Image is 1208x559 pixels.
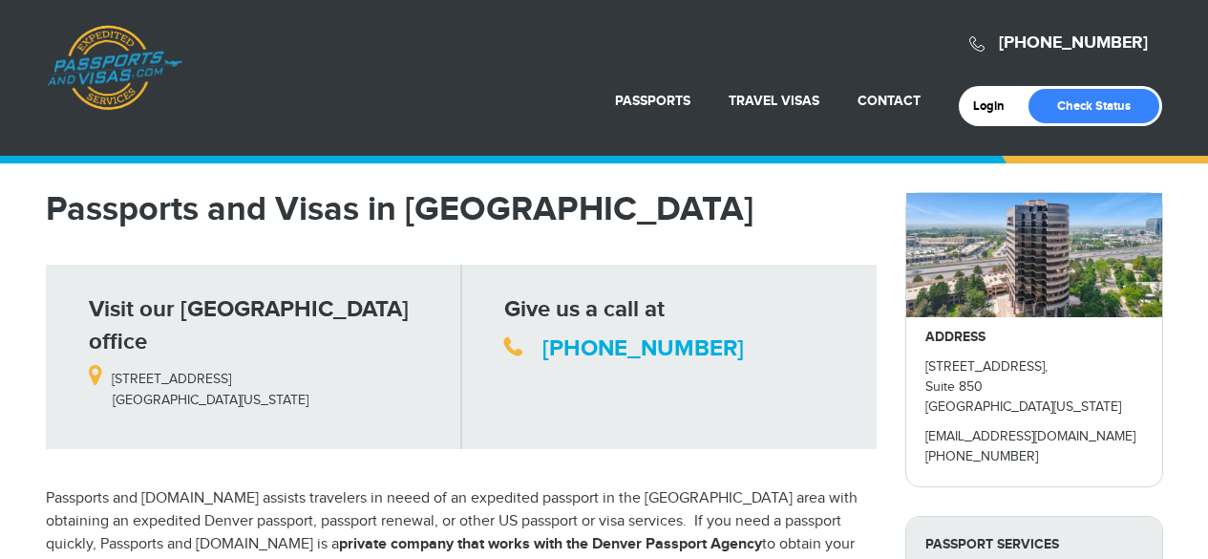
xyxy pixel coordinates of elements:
strong: private company that works with the Denver Passport Agency [339,535,762,553]
a: [PHONE_NUMBER] [999,32,1148,54]
a: Passports & [DOMAIN_NAME] [47,25,182,111]
p: [STREET_ADDRESS] [GEOGRAPHIC_DATA][US_STATE] [89,358,447,410]
strong: ADDRESS [925,329,985,345]
a: [EMAIL_ADDRESS][DOMAIN_NAME] [925,429,1135,444]
img: passportsandvisas_denver_5251_dtc_parkway_-_28de80_-_029b8f063c7946511503b0bb3931d518761db640.jpg [906,193,1162,317]
a: Contact [858,93,921,109]
a: Passports [615,93,690,109]
strong: Visit our [GEOGRAPHIC_DATA] office [89,295,409,355]
p: [PHONE_NUMBER] [925,447,1143,467]
strong: Give us a call at [504,295,665,323]
a: Travel Visas [729,93,819,109]
a: [PHONE_NUMBER] [542,334,744,362]
a: Login [973,98,1018,114]
a: Check Status [1028,89,1159,123]
h1: Passports and Visas in [GEOGRAPHIC_DATA] [46,192,877,226]
p: [STREET_ADDRESS], Suite 850 [GEOGRAPHIC_DATA][US_STATE] [925,357,1143,418]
